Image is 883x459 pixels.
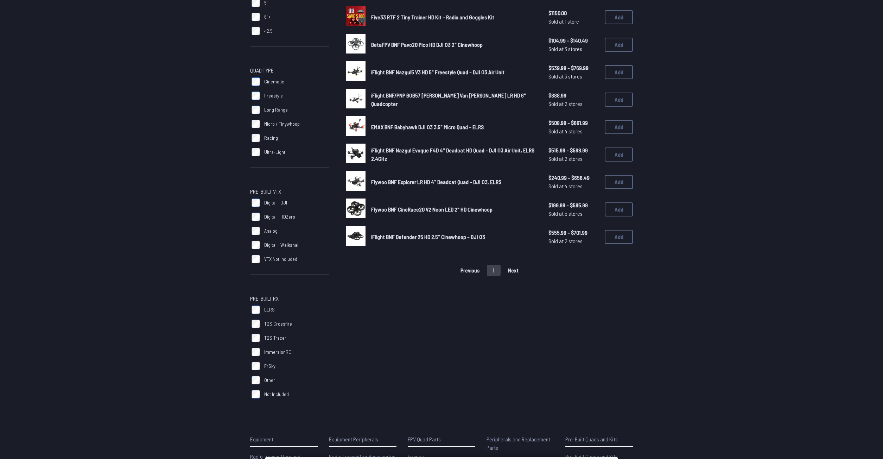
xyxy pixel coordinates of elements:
[250,66,274,75] span: Quad Type
[252,320,260,328] input: TBS Crossfire
[605,65,633,79] button: Add
[548,237,599,245] span: Sold at 2 stores
[605,10,633,24] button: Add
[264,27,274,34] span: <2.5"
[605,147,633,162] button: Add
[264,92,283,99] span: Freestyle
[548,127,599,136] span: Sold at 4 stores
[548,64,599,72] span: $539.99 - $769.99
[548,146,599,155] span: $515.99 - $598.99
[371,91,537,108] a: iFlight BNF/PNP BOB57 [PERSON_NAME] Van [PERSON_NAME] LR HD 6" Quadcopter
[371,13,537,21] a: Five33 RTF 2 Tiny Trainer HD Kit - Radio and Goggles Kit
[371,14,494,20] span: Five33 RTF 2 Tiny Trainer HD Kit - Radio and Goggles Kit
[264,377,275,384] span: Other
[250,435,318,444] p: Equipment
[346,199,366,220] a: image
[250,187,281,196] span: Pre-Built VTX
[548,17,599,26] span: Sold at 1 store
[371,233,485,240] span: iFlight BNF Defender 25 HD 2.5" Cinewhoop - DJI O3
[371,205,537,214] a: Flywoo BNF CineRace20 V2 Neon LED 2" HD Cinewhoop
[605,120,633,134] button: Add
[252,13,260,21] input: 6"+
[346,34,366,54] img: image
[264,363,275,370] span: FrSky
[252,106,260,114] input: Long Range
[371,178,537,186] a: Flywoo BNF Explorer LR HD 4" Deadcat Quad - DJI O3, ELRS
[548,72,599,81] span: Sold at 3 stores
[371,92,526,107] span: iFlight BNF/PNP BOB57 [PERSON_NAME] Van [PERSON_NAME] LR HD 6" Quadcopter
[548,174,599,182] span: $240.99 - $656.49
[346,6,366,28] a: image
[371,123,537,131] a: EMAX BNF Babyhawk DJI O3 3.5" Micro Quad - ELRS
[487,435,554,452] p: Peripherals and Replacement Parts
[371,40,537,49] a: BetaFPV BNF Pavo20 Pico HD DJI O3 2" Cinewhoop
[252,27,260,35] input: <2.5"
[264,120,300,127] span: Micro / Tinywhoop
[264,199,287,206] span: Digital - DJI
[264,227,278,234] span: Analog
[252,77,260,86] input: Cinematic
[252,390,260,398] input: Not Included
[487,265,501,276] button: 1
[371,147,534,162] span: iFlight BNF Nazgul Evoque F4D 4" Deadcat HD Quad - DJI O3 Air Unit, ELRS 2.4GHz
[252,134,260,142] input: Racing
[329,435,396,444] p: Equipment Peripherals
[548,201,599,209] span: $199.99 - $585.99
[371,178,501,185] span: Flywoo BNF Explorer LR HD 4" Deadcat Quad - DJI O3, ELRS
[548,36,599,45] span: $104.99 - $140.49
[548,182,599,190] span: Sold at 4 stores
[264,256,297,263] span: VTX Not Included
[264,106,288,113] span: Long Range
[252,148,260,156] input: Ultra-Light
[371,146,537,163] a: iFlight BNF Nazgul Evoque F4D 4" Deadcat HD Quad - DJI O3 Air Unit, ELRS 2.4GHz
[371,68,537,76] a: iFlight BNF Nazgul5 V3 HD 5" Freestyle Quad - DJI O3 Air Unit
[264,334,286,341] span: TBS Tracer
[264,320,292,327] span: TBS Crossfire
[346,89,366,111] a: image
[346,34,366,56] a: image
[605,202,633,216] button: Add
[252,334,260,342] input: TBS Tracer
[250,294,279,303] span: Pre-Built RX
[346,116,366,138] a: image
[346,199,366,218] img: image
[346,226,366,248] a: image
[264,134,278,142] span: Racing
[548,119,599,127] span: $508.99 - $661.99
[252,199,260,207] input: Digital - DJI
[548,209,599,218] span: Sold at 5 stores
[605,38,633,52] button: Add
[346,6,366,26] img: image
[346,144,366,163] img: image
[252,227,260,235] input: Analog
[548,228,599,237] span: $555.99 - $701.99
[605,93,633,107] button: Add
[408,435,475,444] p: FPV Quad Parts
[548,91,599,100] span: $888.99
[371,41,483,48] span: BetaFPV BNF Pavo20 Pico HD DJI O3 2" Cinewhoop
[264,213,295,220] span: Digital - HDZero
[565,435,633,444] p: Pre-Built Quads and Kits
[264,149,285,156] span: Ultra-Light
[548,155,599,163] span: Sold at 2 stores
[252,348,260,356] input: ImmersionRC
[605,175,633,189] button: Add
[346,171,366,191] img: image
[371,206,493,213] span: Flywoo BNF CineRace20 V2 Neon LED 2" HD Cinewhoop
[252,255,260,263] input: VTX Not Included
[252,92,260,100] input: Freestyle
[346,61,366,83] a: image
[346,89,366,108] img: image
[605,230,633,244] button: Add
[346,171,366,193] a: image
[371,124,484,130] span: EMAX BNF Babyhawk DJI O3 3.5" Micro Quad - ELRS
[371,69,504,75] span: iFlight BNF Nazgul5 V3 HD 5" Freestyle Quad - DJI O3 Air Unit
[548,9,599,17] span: $1150.00
[264,391,289,398] span: Not Included
[346,116,366,136] img: image
[252,362,260,370] input: FrSky
[252,376,260,384] input: Other
[264,241,299,249] span: Digital - Walksnail
[346,144,366,165] a: image
[371,233,537,241] a: iFlight BNF Defender 25 HD 2.5" Cinewhoop - DJI O3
